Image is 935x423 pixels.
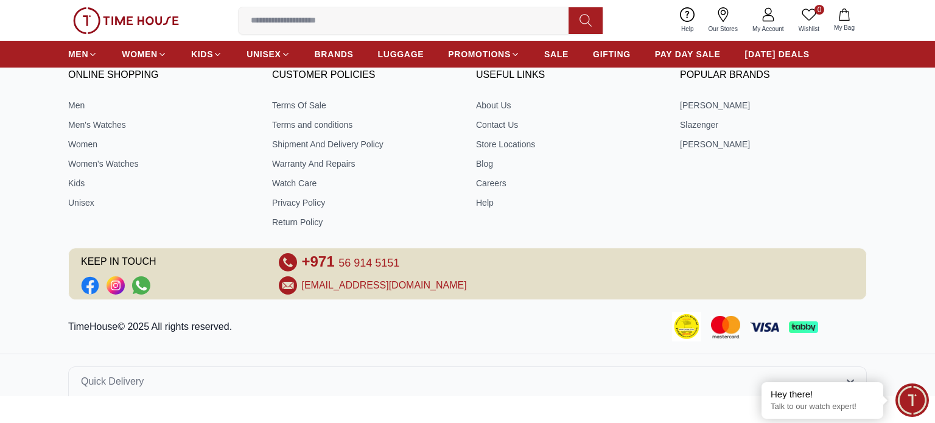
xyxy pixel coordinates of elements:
li: Facebook [81,276,99,295]
a: Social Link [81,276,99,295]
span: My Account [748,24,789,33]
a: Kids [68,177,255,189]
a: Women's Watches [68,158,255,170]
a: Social Link [132,276,150,295]
span: WOMEN [122,48,158,60]
a: Watch Care [272,177,459,189]
h3: ONLINE SHOPPING [68,66,255,85]
span: MEN [68,48,88,60]
span: KEEP IN TOUCH [81,253,262,271]
a: Men [68,99,255,111]
a: BRANDS [315,43,354,65]
h3: Popular Brands [680,66,867,85]
a: Warranty And Repairs [272,158,459,170]
img: Tabby Payment [789,321,818,333]
a: Blog [476,158,663,170]
img: Tamara Payment [828,323,857,332]
a: Contact Us [476,119,663,131]
span: Our Stores [704,24,743,33]
a: KIDS [191,43,222,65]
span: SALE [544,48,569,60]
a: PAY DAY SALE [655,43,721,65]
a: [EMAIL_ADDRESS][DOMAIN_NAME] [302,278,467,293]
a: [DATE] DEALS [745,43,810,65]
span: My Bag [829,23,860,32]
a: LUGGAGE [378,43,424,65]
a: Men's Watches [68,119,255,131]
a: Slazenger [680,119,867,131]
a: Shipment And Delivery Policy [272,138,459,150]
span: UNISEX [247,48,281,60]
span: 56 914 5151 [338,257,399,269]
a: PROMOTIONS [448,43,520,65]
button: My Bag [827,6,862,35]
button: Quick Delivery [68,366,867,396]
span: KIDS [191,48,213,60]
a: Help [476,197,663,209]
a: 0Wishlist [791,5,827,36]
span: PAY DAY SALE [655,48,721,60]
a: [PERSON_NAME] [680,99,867,111]
a: +971 56 914 5151 [302,253,400,271]
p: TimeHouse© 2025 All rights reserved. [68,320,237,334]
a: Women [68,138,255,150]
span: Wishlist [794,24,824,33]
a: [PERSON_NAME] [680,138,867,150]
a: GIFTING [593,43,631,65]
a: Careers [476,177,663,189]
span: 0 [814,5,824,15]
span: LUGGAGE [378,48,424,60]
a: Unisex [68,197,255,209]
h3: CUSTOMER POLICIES [272,66,459,85]
a: Terms and conditions [272,119,459,131]
span: BRANDS [315,48,354,60]
span: Quick Delivery [81,374,144,389]
a: Terms Of Sale [272,99,459,111]
div: Hey there! [771,388,874,400]
a: Store Locations [476,138,663,150]
p: Talk to our watch expert! [771,402,874,412]
a: Social Link [107,276,125,295]
h3: USEFUL LINKS [476,66,663,85]
a: Help [674,5,701,36]
img: Consumer Payment [672,312,701,341]
span: Help [676,24,699,33]
span: PROMOTIONS [448,48,511,60]
img: ... [73,7,179,34]
span: GIFTING [593,48,631,60]
span: [DATE] DEALS [745,48,810,60]
a: About Us [476,99,663,111]
a: MEN [68,43,97,65]
img: Mastercard [711,316,740,338]
a: SALE [544,43,569,65]
a: Privacy Policy [272,197,459,209]
a: Return Policy [272,216,459,228]
a: UNISEX [247,43,290,65]
a: WOMEN [122,43,167,65]
a: Our Stores [701,5,745,36]
div: Chat Widget [895,383,929,417]
img: Visa [750,323,779,332]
